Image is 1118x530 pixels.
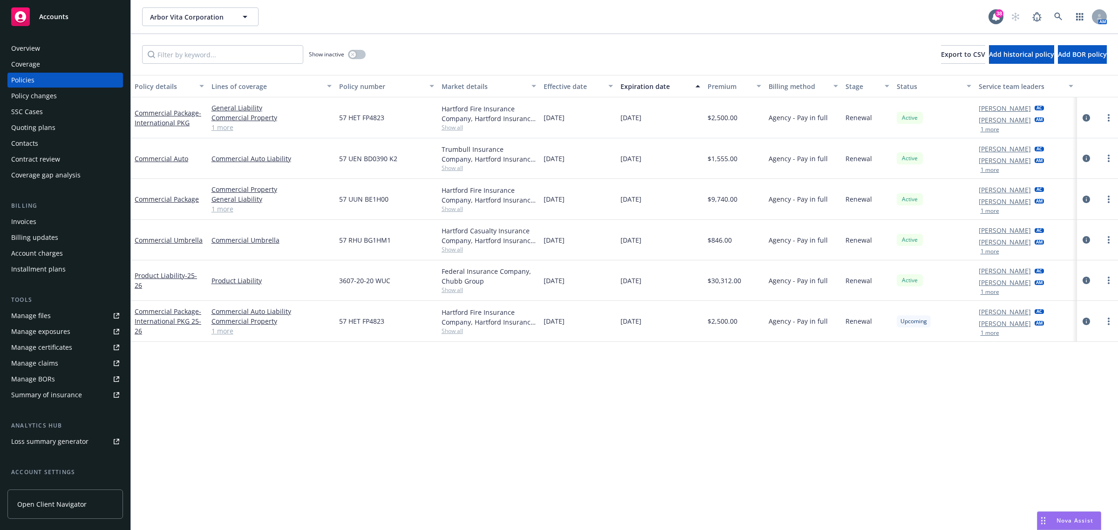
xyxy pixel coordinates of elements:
[442,327,537,335] span: Show all
[1103,112,1114,123] a: more
[7,168,123,183] a: Coverage gap analysis
[544,235,565,245] span: [DATE]
[135,82,194,91] div: Policy details
[7,421,123,430] div: Analytics hub
[211,184,332,194] a: Commercial Property
[211,154,332,163] a: Commercial Auto Liability
[11,308,51,323] div: Manage files
[544,194,565,204] span: [DATE]
[339,235,391,245] span: 57 RHU BG1HM1
[544,113,565,122] span: [DATE]
[845,154,872,163] span: Renewal
[131,75,208,97] button: Policy details
[979,307,1031,317] a: [PERSON_NAME]
[7,434,123,449] a: Loss summary generator
[39,13,68,20] span: Accounts
[845,113,872,122] span: Renewal
[7,468,123,477] div: Account settings
[845,276,872,285] span: Renewal
[620,276,641,285] span: [DATE]
[769,276,828,285] span: Agency - Pay in full
[11,372,55,387] div: Manage BORs
[1006,7,1025,26] a: Start snowing
[540,75,617,97] button: Effective date
[11,168,81,183] div: Coverage gap analysis
[979,319,1031,328] a: [PERSON_NAME]
[442,266,537,286] div: Federal Insurance Company, Chubb Group
[7,104,123,119] a: SSC Cases
[339,276,390,285] span: 3607-20-20 WUC
[979,156,1031,165] a: [PERSON_NAME]
[7,324,123,339] a: Manage exposures
[979,144,1031,154] a: [PERSON_NAME]
[135,307,201,335] span: - International PKG 25-26
[7,73,123,88] a: Policies
[442,185,537,205] div: Hartford Fire Insurance Company, Hartford Insurance Group
[135,109,201,127] a: Commercial Package
[211,276,332,285] a: Product Liability
[845,316,872,326] span: Renewal
[11,73,34,88] div: Policies
[11,481,51,496] div: Service team
[1103,275,1114,286] a: more
[7,387,123,402] a: Summary of insurance
[708,276,741,285] span: $30,312.00
[981,208,999,214] button: 1 more
[7,356,123,371] a: Manage claims
[11,120,55,135] div: Quoting plans
[1081,234,1092,245] a: circleInformation
[708,316,737,326] span: $2,500.00
[708,82,751,91] div: Premium
[1081,194,1092,205] a: circleInformation
[1081,316,1092,327] a: circleInformation
[941,50,985,59] span: Export to CSV
[544,154,565,163] span: [DATE]
[981,127,999,132] button: 1 more
[765,75,842,97] button: Billing method
[845,235,872,245] span: Renewal
[11,246,63,261] div: Account charges
[135,154,188,163] a: Commercial Auto
[442,307,537,327] div: Hartford Fire Insurance Company, Hartford Insurance Group
[900,195,919,204] span: Active
[211,316,332,326] a: Commercial Property
[708,154,737,163] span: $1,555.00
[900,276,919,285] span: Active
[7,136,123,151] a: Contacts
[211,204,332,214] a: 1 more
[842,75,893,97] button: Stage
[1103,153,1114,164] a: more
[1103,316,1114,327] a: more
[981,289,999,295] button: 1 more
[11,214,36,229] div: Invoices
[11,152,60,167] div: Contract review
[1037,511,1101,530] button: Nova Assist
[211,122,332,132] a: 1 more
[339,154,397,163] span: 57 UEN BD0390 K2
[1058,45,1107,64] button: Add BOR policy
[135,271,197,290] a: Product Liability
[1070,7,1089,26] a: Switch app
[769,235,828,245] span: Agency - Pay in full
[979,103,1031,113] a: [PERSON_NAME]
[845,194,872,204] span: Renewal
[620,113,641,122] span: [DATE]
[1103,194,1114,205] a: more
[7,262,123,277] a: Installment plans
[211,194,332,204] a: General Liability
[442,123,537,131] span: Show all
[7,340,123,355] a: Manage certificates
[544,82,603,91] div: Effective date
[704,75,765,97] button: Premium
[897,82,961,91] div: Status
[995,9,1003,18] div: 38
[7,4,123,30] a: Accounts
[1081,275,1092,286] a: circleInformation
[142,45,303,64] input: Filter by keyword...
[11,230,58,245] div: Billing updates
[7,481,123,496] a: Service team
[617,75,704,97] button: Expiration date
[442,144,537,164] div: Trumbull Insurance Company, Hartford Insurance Group
[11,340,72,355] div: Manage certificates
